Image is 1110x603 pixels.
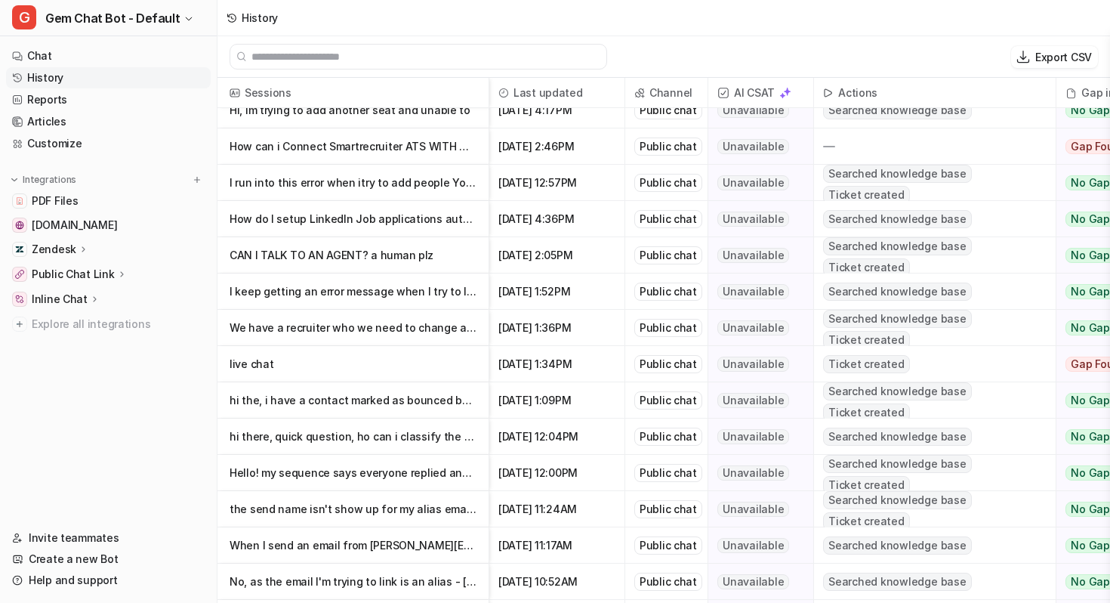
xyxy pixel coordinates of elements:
[823,258,910,277] span: Ticket created
[32,218,117,233] span: [DOMAIN_NAME]
[634,210,702,228] div: Public chat
[634,391,702,410] div: Public chat
[634,428,702,446] div: Public chat
[15,196,24,206] img: PDF Files
[823,331,910,349] span: Ticket created
[634,101,702,119] div: Public chat
[230,382,476,419] p: hi the, i have a contact marked as bounced but he actually replied to the sequen
[717,175,789,190] span: Unavailable
[823,573,971,591] span: Searched knowledge base
[32,193,78,209] span: PDF Files
[242,10,278,26] div: History
[230,165,476,201] p: I run into this error when itry to add people You can’t add people to Gem. Ask
[15,295,24,304] img: Inline Chat
[495,78,618,108] span: Last updated
[634,138,702,156] div: Public chat
[495,128,618,165] span: [DATE] 2:46PM
[631,78,701,108] span: Channel
[823,283,971,301] span: Searched knowledge base
[717,429,789,444] span: Unavailable
[634,464,702,482] div: Public chat
[45,8,180,29] span: Gem Chat Bot - Default
[230,564,476,600] p: No, as the email I'm trying to link is an alias - [PERSON_NAME][EMAIL_ADDRESS][DOMAIN_NAME] [PERS...
[823,476,910,494] span: Ticket created
[6,45,211,66] a: Chat
[495,92,618,128] span: [DATE] 4:17PM
[823,310,971,328] span: Searched knowledge base
[230,201,476,237] p: How do I setup LinkedIn Job applications automations in GEM?
[495,419,618,455] span: [DATE] 12:04PM
[717,465,789,481] span: Unavailable
[823,186,910,204] span: Ticket created
[495,274,618,310] span: [DATE] 1:52PM
[230,274,476,310] p: I keep getting an error message when I try to link an interview template in one
[230,310,476,346] p: We have a recruiter who we need to change an email out for. Her email is [GEOGRAPHIC_DATA].
[1011,46,1098,68] button: Export CSV
[224,78,483,108] span: Sessions
[6,111,211,132] a: Articles
[32,242,76,257] p: Zendesk
[634,573,702,591] div: Public chat
[823,455,971,473] span: Searched knowledge base
[634,246,702,264] div: Public chat
[12,317,27,332] img: explore all integrations
[6,133,211,154] a: Customize
[230,419,476,455] p: hi there, quick question, ho can i classify the responses type for a contact in
[6,172,81,187] button: Integrations
[12,5,36,29] span: G
[495,564,618,600] span: [DATE] 10:52AM
[823,512,910,530] span: Ticket created
[15,245,24,254] img: Zendesk
[717,320,789,336] span: Unavailable
[6,67,211,88] a: History
[634,355,702,373] div: Public chat
[823,537,971,555] span: Searched knowledge base
[230,346,476,382] p: live chat
[823,210,971,228] span: Searched knowledge base
[6,314,211,335] a: Explore all integrations
[717,393,789,408] span: Unavailable
[495,527,618,564] span: [DATE] 11:17AM
[634,537,702,555] div: Public chat
[717,574,789,589] span: Unavailable
[838,78,877,108] h2: Actions
[634,319,702,337] div: Public chat
[495,201,618,237] span: [DATE] 4:36PM
[717,248,789,263] span: Unavailable
[6,89,211,110] a: Reports
[717,502,789,517] span: Unavailable
[230,455,476,491] p: Hello! my sequence says everyone replied and stopped the sequence from sending b
[1035,49,1092,65] p: Export CSV
[717,212,789,227] span: Unavailable
[32,292,88,307] p: Inline Chat
[714,78,807,108] span: AI CSAT
[823,165,971,183] span: Searched knowledge base
[823,491,971,509] span: Searched knowledge base
[634,500,702,518] div: Public chat
[495,165,618,201] span: [DATE] 12:57PM
[717,284,789,299] span: Unavailable
[192,175,202,185] img: menu_add.svg
[717,538,789,553] span: Unavailable
[6,527,211,549] a: Invite teammates
[32,267,115,282] p: Public Chat Link
[230,527,476,564] p: When I send an email from [PERSON_NAME][EMAIL_ADDRESS][DOMAIN_NAME], it doesn't show his email na
[634,283,702,301] div: Public chat
[495,346,618,382] span: [DATE] 1:34PM
[15,221,24,230] img: status.gem.com
[9,175,20,185] img: expand menu
[32,312,205,336] span: Explore all integrations
[634,174,702,192] div: Public chat
[495,237,618,274] span: [DATE] 2:05PM
[823,382,971,400] span: Searched knowledge base
[6,215,211,236] a: status.gem.com[DOMAIN_NAME]
[823,428,971,446] span: Searched knowledge base
[717,103,789,118] span: Unavailable
[823,404,910,422] span: Ticket created
[495,382,618,419] span: [DATE] 1:09PM
[6,190,211,212] a: PDF FilesPDF Files
[230,237,476,274] p: CAN I TALK TO AN AGENT? a human plz
[6,549,211,570] a: Create a new Bot
[230,92,476,128] p: Hi, im trying to add another seat and unable to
